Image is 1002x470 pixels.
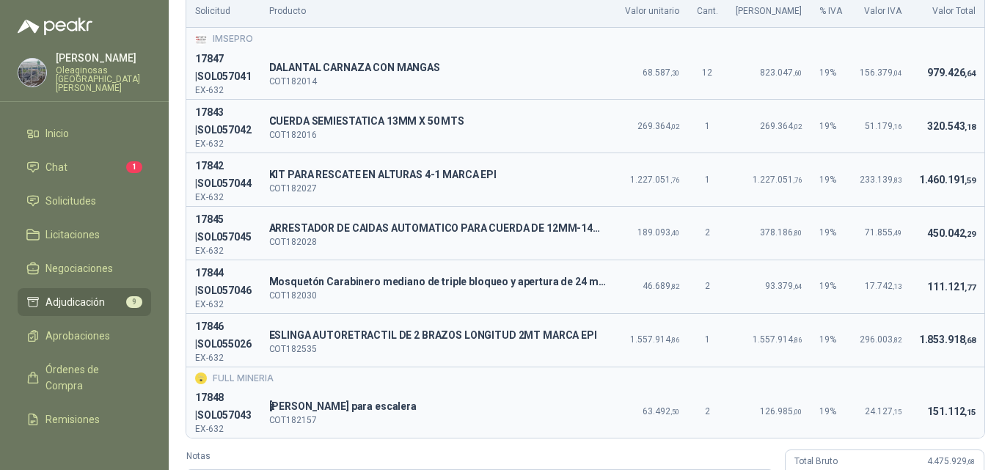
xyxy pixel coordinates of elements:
p: C [269,113,607,131]
p: [PERSON_NAME] [56,53,151,63]
span: 51.179 [865,121,902,131]
span: 1.460.191 [919,174,976,186]
p: COT182030 [269,291,607,300]
span: Licitaciones [45,227,100,243]
span: 17.742 [865,281,902,291]
span: 9 [126,296,142,308]
p: EX-632 [195,139,252,148]
span: ,86 [670,336,679,344]
a: Solicitudes [18,187,151,215]
span: CUERDA SEMIESTATICA 13MM X 50 MTS [269,113,607,131]
span: 1 [126,161,142,173]
span: 269.364 [760,121,802,131]
span: Remisiones [45,411,100,427]
div: FULL MINERIA [195,372,976,386]
span: 378.186 [760,227,802,238]
span: 68.587 [643,67,679,78]
span: Negociaciones [45,260,113,276]
td: 19 % [811,46,851,99]
a: Órdenes de Compra [18,356,151,400]
span: 156.379 [860,67,902,78]
img: Company Logo [195,372,207,384]
span: Solicitudes [45,193,96,209]
p: z [269,398,607,416]
td: 1 [688,153,727,207]
td: 1 [688,313,727,367]
span: ,64 [965,69,976,78]
p: COT182027 [269,184,607,193]
img: Logo peakr [18,18,92,35]
span: ,15 [893,408,902,416]
p: EX-632 [195,353,252,362]
span: ,18 [965,122,976,132]
img: Company Logo [18,59,46,87]
p: Oleaginosas [GEOGRAPHIC_DATA][PERSON_NAME] [56,66,151,92]
span: 269.364 [637,121,679,131]
span: ,76 [670,176,679,184]
span: 71.855 [865,227,902,238]
span: 823.047 [760,67,802,78]
p: D [269,59,607,77]
span: ,59 [965,176,976,186]
td: 2 [688,260,727,313]
span: ,76 [793,176,802,184]
span: 1.853.918 [919,334,976,345]
span: ,49 [893,229,902,237]
p: EX-632 [195,246,252,255]
span: ,86 [793,336,802,344]
a: Adjudicación9 [18,288,151,316]
span: ESLINGA AUTORETRACTIL DE 2 BRAZOS LONGITUD 2MT MARCA EPI [269,327,607,345]
span: 63.492 [643,406,679,416]
span: ,82 [893,336,902,344]
td: 2 [688,206,727,260]
span: 93.379 [765,281,802,291]
span: 1.227.051 [753,175,802,185]
span: ,80 [793,229,802,237]
p: EX-632 [195,193,252,202]
p: EX-632 [195,300,252,309]
span: ,60 [793,69,802,77]
p: 17844 | SOL057046 [195,265,252,300]
span: Adjudicación [45,294,105,310]
span: 24.127 [865,406,902,416]
span: 126.985 [760,406,802,416]
span: 151.112 [927,405,976,417]
td: 12 [688,46,727,99]
td: 19 % [811,313,851,367]
span: ,68 [965,336,976,345]
span: KIT PARA RESCATE EN ALTURAS 4-1 MARCA EPI [269,166,607,184]
span: 111.121 [927,281,976,293]
span: ,82 [670,282,679,290]
span: Órdenes de Compra [45,361,137,394]
a: Chat1 [18,153,151,181]
img: Company Logo [195,34,207,45]
span: ,64 [793,282,802,290]
p: E [269,327,607,345]
span: 1.227.051 [630,175,679,185]
span: ,29 [965,230,976,239]
span: 979.426 [927,67,976,78]
span: 1.557.914 [630,334,679,345]
span: Mosquetón Carabinero mediano de triple bloqueo y apertura de 24 mm [269,273,607,291]
p: EX-632 [195,425,252,433]
p: 17848 | SOL057043 [195,389,252,425]
span: 1.557.914 [753,334,802,345]
td: 19 % [811,385,851,438]
span: ,02 [670,122,679,131]
span: Chat [45,159,67,175]
span: ,04 [893,69,902,77]
p: 17842 | SOL057044 [195,158,252,193]
span: ,40 [670,229,679,237]
td: 1 [688,100,727,153]
p: M [269,273,607,291]
p: COT182016 [269,131,607,139]
p: K [269,166,607,184]
span: ,30 [670,69,679,77]
a: Remisiones [18,405,151,433]
span: ,16 [893,122,902,131]
p: 17846 | SOL055026 [195,318,252,353]
span: ,13 [893,282,902,290]
span: ,68 [966,458,975,466]
span: 296.003 [860,334,902,345]
div: IMSEPRO [195,32,976,46]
